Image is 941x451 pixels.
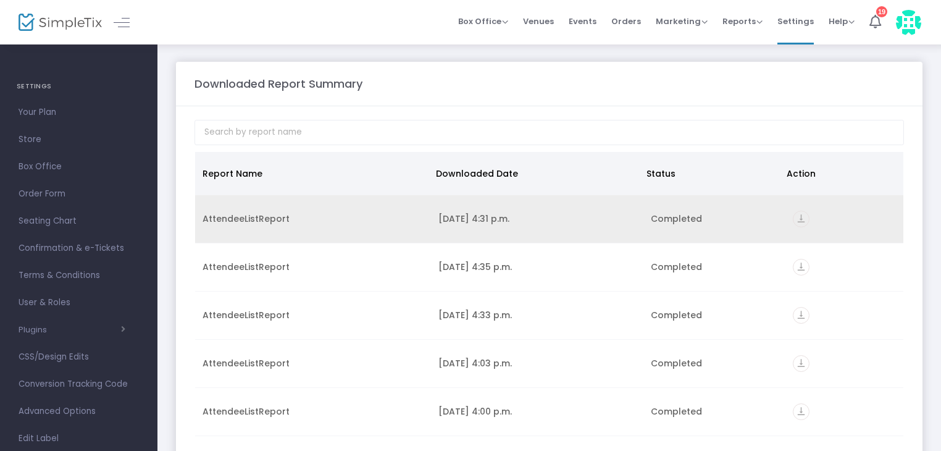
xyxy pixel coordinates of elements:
i: vertical_align_bottom [793,403,809,420]
span: Help [829,15,855,27]
a: vertical_align_bottom [793,311,809,323]
div: 2025-09-12 4:00 p.m. [438,405,636,418]
div: 19 [876,6,887,17]
span: Box Office [458,15,508,27]
th: Action [779,152,896,195]
span: User & Roles [19,295,139,311]
div: 2025-09-18 4:03 p.m. [438,357,636,369]
span: Seating Chart [19,213,139,229]
span: Your Plan [19,104,139,120]
span: CSS/Design Edits [19,349,139,365]
a: vertical_align_bottom [793,263,809,275]
div: Completed [651,261,777,273]
span: Store [19,132,139,148]
button: Plugins [19,325,125,335]
a: vertical_align_bottom [793,214,809,227]
th: Downloaded Date [429,152,639,195]
span: Terms & Conditions [19,268,139,284]
span: Venues [523,6,554,37]
i: vertical_align_bottom [793,211,809,227]
span: Orders [611,6,641,37]
div: Completed [651,405,777,418]
div: https://go.SimpleTix.com/s031v [793,211,896,227]
i: vertical_align_bottom [793,307,809,324]
span: Reports [722,15,763,27]
div: Completed [651,357,777,369]
h4: SETTINGS [17,74,141,99]
div: AttendeeListReport [203,261,424,273]
div: 2025-09-23 4:31 p.m. [438,213,636,225]
div: Completed [651,213,777,225]
span: Settings [777,6,814,37]
span: Confirmation & e-Tickets [19,240,139,256]
div: AttendeeListReport [203,405,424,418]
m-panel-title: Downloaded Report Summary [194,75,362,92]
div: Completed [651,309,777,321]
span: Events [569,6,596,37]
a: vertical_align_bottom [793,407,809,419]
div: 2025-09-19 4:35 p.m. [438,261,636,273]
div: https://go.SimpleTix.com/qyohg [793,355,896,372]
span: Edit Label [19,431,139,447]
span: Conversion Tracking Code [19,376,139,392]
div: https://go.SimpleTix.com/232p5 [793,307,896,324]
input: Search by report name [194,120,904,145]
a: vertical_align_bottom [793,359,809,371]
th: Status [639,152,779,195]
span: Box Office [19,159,139,175]
div: https://go.SimpleTix.com/brkt5 [793,403,896,420]
span: Order Form [19,186,139,202]
div: AttendeeListReport [203,357,424,369]
div: AttendeeListReport [203,213,424,225]
div: 2025-09-19 4:33 p.m. [438,309,636,321]
div: https://go.SimpleTix.com/ncezl [793,259,896,276]
th: Report Name [195,152,429,195]
div: AttendeeListReport [203,309,424,321]
span: Advanced Options [19,403,139,419]
i: vertical_align_bottom [793,355,809,372]
span: Marketing [656,15,708,27]
i: vertical_align_bottom [793,259,809,276]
